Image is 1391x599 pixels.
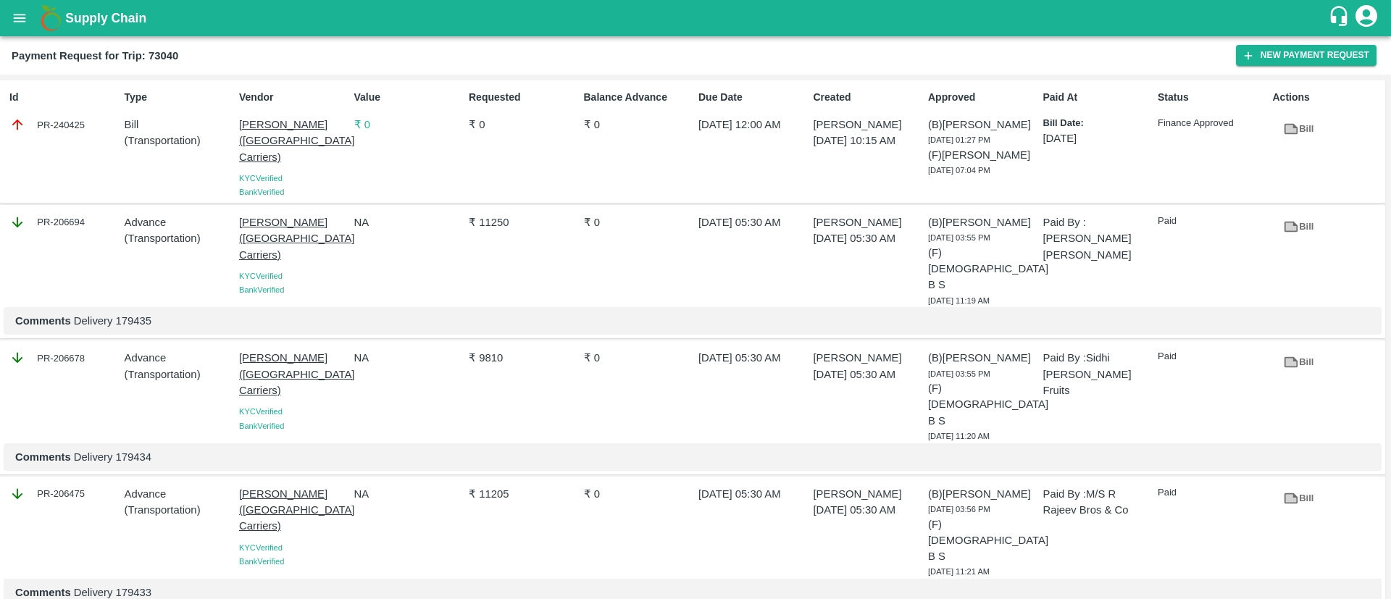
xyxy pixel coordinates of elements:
[814,366,922,382] p: [DATE] 05:30 AM
[928,432,990,440] span: [DATE] 11:20 AM
[12,50,178,62] b: Payment Request for Trip: 73040
[354,486,463,502] p: NA
[3,1,36,35] button: open drawer
[36,4,65,33] img: logo
[1273,486,1324,511] a: Bill
[814,230,922,246] p: [DATE] 05:30 AM
[1158,214,1266,228] p: Paid
[125,214,233,230] p: Advance
[239,285,284,294] span: Bank Verified
[928,166,990,175] span: [DATE] 07:04 PM
[125,486,233,502] p: Advance
[814,117,922,133] p: [PERSON_NAME]
[928,233,990,242] span: [DATE] 03:55 PM
[928,214,1037,230] p: (B) [PERSON_NAME]
[15,451,71,463] b: Comments
[469,350,577,366] p: ₹ 9810
[125,90,233,105] p: Type
[1236,45,1377,66] button: New Payment Request
[15,449,1370,465] p: Delivery 179434
[469,117,577,133] p: ₹ 0
[1043,130,1152,146] p: [DATE]
[1158,486,1266,500] p: Paid
[928,135,990,144] span: [DATE] 01:27 PM
[239,90,348,105] p: Vendor
[239,486,348,535] p: [PERSON_NAME]([GEOGRAPHIC_DATA] Carriers)
[9,117,118,133] div: PR-240425
[125,117,233,133] p: Bill
[928,90,1037,105] p: Approved
[928,147,1037,163] p: (F) [PERSON_NAME]
[1158,90,1266,105] p: Status
[239,422,284,430] span: Bank Verified
[814,350,922,366] p: [PERSON_NAME]
[928,516,1037,565] p: (F) [DEMOGRAPHIC_DATA] B S
[9,486,118,502] div: PR-206475
[239,350,348,398] p: [PERSON_NAME]([GEOGRAPHIC_DATA] Carriers)
[698,214,807,230] p: [DATE] 05:30 AM
[928,350,1037,366] p: (B) [PERSON_NAME]
[125,230,233,246] p: ( Transportation )
[354,117,463,133] p: ₹ 0
[584,350,693,366] p: ₹ 0
[239,557,284,566] span: Bank Verified
[1273,117,1324,142] a: Bill
[354,350,463,366] p: NA
[698,117,807,133] p: [DATE] 12:00 AM
[814,90,922,105] p: Created
[65,11,146,25] b: Supply Chain
[15,313,1370,329] p: Delivery 179435
[1273,214,1324,240] a: Bill
[9,214,118,230] div: PR-206694
[584,214,693,230] p: ₹ 0
[354,214,463,230] p: NA
[584,90,693,105] p: Balance Advance
[125,502,233,518] p: ( Transportation )
[928,486,1037,502] p: (B) [PERSON_NAME]
[239,407,283,416] span: KYC Verified
[928,567,990,576] span: [DATE] 11:21 AM
[15,587,71,598] b: Comments
[1043,486,1152,519] p: Paid By : M/S R Rajeev Bros & Co
[814,214,922,230] p: [PERSON_NAME]
[9,90,118,105] p: Id
[698,90,807,105] p: Due Date
[814,486,922,502] p: [PERSON_NAME]
[1328,5,1353,31] div: customer-support
[928,117,1037,133] p: (B) [PERSON_NAME]
[125,350,233,366] p: Advance
[1043,117,1152,130] p: Bill Date:
[1158,117,1266,130] p: Finance Approved
[1353,3,1379,33] div: account of current user
[928,245,1037,293] p: (F) [DEMOGRAPHIC_DATA] B S
[469,486,577,502] p: ₹ 11205
[814,133,922,148] p: [DATE] 10:15 AM
[354,90,463,105] p: Value
[1273,350,1324,375] a: Bill
[814,502,922,518] p: [DATE] 05:30 AM
[1043,90,1152,105] p: Paid At
[928,380,1037,429] p: (F) [DEMOGRAPHIC_DATA] B S
[239,543,283,552] span: KYC Verified
[1043,350,1152,398] p: Paid By : Sidhi [PERSON_NAME] Fruits
[239,272,283,280] span: KYC Verified
[928,296,990,305] span: [DATE] 11:19 AM
[239,174,283,183] span: KYC Verified
[1043,214,1152,263] p: Paid By : [PERSON_NAME] [PERSON_NAME]
[15,315,71,327] b: Comments
[469,214,577,230] p: ₹ 11250
[239,188,284,196] span: Bank Verified
[239,214,348,263] p: [PERSON_NAME]([GEOGRAPHIC_DATA] Carriers)
[1273,90,1382,105] p: Actions
[698,486,807,502] p: [DATE] 05:30 AM
[584,117,693,133] p: ₹ 0
[584,486,693,502] p: ₹ 0
[698,350,807,366] p: [DATE] 05:30 AM
[239,117,348,165] p: [PERSON_NAME]([GEOGRAPHIC_DATA] Carriers)
[1158,350,1266,364] p: Paid
[65,8,1328,28] a: Supply Chain
[125,133,233,148] p: ( Transportation )
[9,350,118,366] div: PR-206678
[469,90,577,105] p: Requested
[125,366,233,382] p: ( Transportation )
